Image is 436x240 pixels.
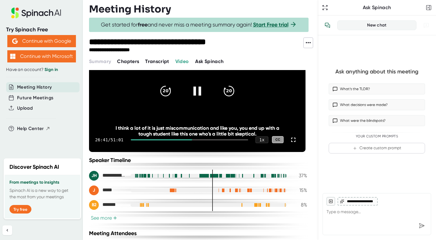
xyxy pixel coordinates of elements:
button: Collapse sidebar [2,225,12,235]
div: Jenny [89,185,126,195]
p: Spinach AI is a new way to get the most from your meetings [9,187,75,200]
button: View conversation history [321,19,334,31]
button: Video [175,58,189,65]
span: Get started for and never miss a meeting summary again! [101,21,297,28]
button: See more+ [89,215,119,221]
a: Sign in [45,67,58,72]
button: Transcript [145,58,169,65]
div: I think a lot of it is just miscommunication and like you, you end up with a tough student like t... [111,125,284,137]
button: What decisions were made? [329,99,425,110]
div: Ask anything about this meeting [335,68,418,75]
button: Meeting History [17,84,52,91]
button: Try free [9,205,31,214]
div: 1 x [256,136,268,143]
button: Close conversation sidebar [424,3,433,12]
button: Continue with Microsoft [7,50,76,62]
button: Continue with Google [7,35,76,47]
div: 15 % [292,187,307,193]
div: Josh Hartmann [89,171,126,181]
div: Speaker Timeline [89,157,307,164]
button: Chapters [117,58,139,65]
button: Upload [17,105,33,112]
div: 37 % [292,173,307,178]
h3: Meeting History [89,3,171,15]
button: Expand to Ask Spinach page [321,3,329,12]
div: J [89,185,99,195]
img: Aehbyd4JwY73AAAAAElFTkSuQmCC [12,38,18,44]
span: Chapters [117,58,139,64]
span: Ask Spinach [195,58,224,64]
button: Help Center [17,125,50,132]
div: Your Custom Prompts [329,134,425,139]
div: Ask Spinach [329,5,424,11]
a: Start Free trial [253,21,288,28]
span: + [113,216,117,221]
span: Summary [89,58,111,64]
button: What were the blindspots? [329,115,425,126]
span: Video [175,58,189,64]
div: Send message [416,220,427,231]
div: Have an account? [6,67,77,72]
div: Try Spinach Free [6,26,77,33]
div: JH [89,171,99,181]
div: New chat [341,23,413,28]
h3: From meetings to insights [9,180,75,185]
div: B2 [89,200,99,210]
div: 26:41 / 51:01 [95,137,123,142]
span: Help Center [17,125,44,132]
div: CC [272,136,284,143]
b: free [138,21,148,28]
button: Summary [89,58,111,65]
div: BLM 201 [89,200,126,210]
h2: Discover Spinach AI [9,163,59,171]
button: Future Meetings [17,94,53,101]
div: 8 % [292,202,307,208]
span: Transcript [145,58,169,64]
button: Ask Spinach [195,58,224,65]
button: Create custom prompt [329,143,425,154]
button: What’s the TLDR? [329,83,425,94]
div: Meeting Attendees [89,230,309,237]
